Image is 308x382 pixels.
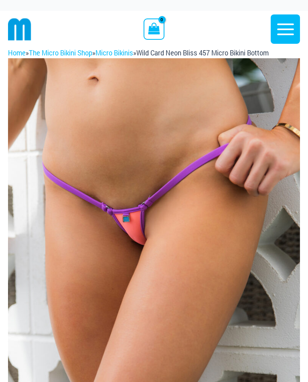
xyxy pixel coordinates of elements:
[136,49,269,57] span: Wild Card Neon Bliss 457 Micro Bikini Bottom
[8,18,31,41] img: cropped mm emblem
[8,49,26,57] a: Home
[29,49,92,57] a: The Micro Bikini Shop
[144,18,164,39] a: View Shopping Cart, empty
[8,49,269,57] span: » » »
[95,49,133,57] a: Micro Bikinis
